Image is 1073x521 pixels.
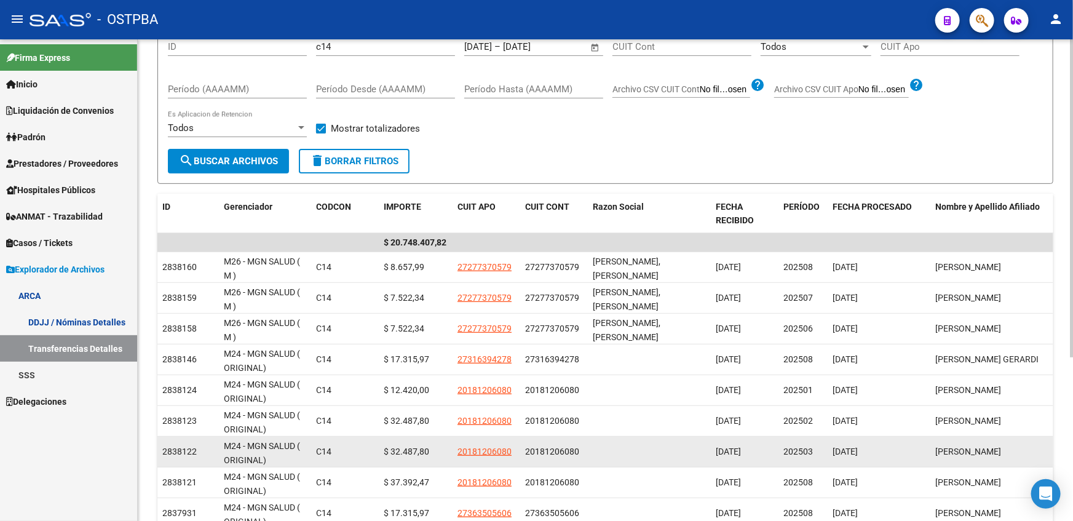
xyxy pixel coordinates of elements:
span: Buscar Archivos [179,156,278,167]
mat-icon: help [750,78,765,92]
span: Liquidación de Convenios [6,104,114,117]
span: $ 7.522,34 [384,293,424,303]
span: 202501 [783,385,813,395]
span: C14 [316,293,331,303]
div: 27363505606 [525,506,579,520]
span: 202508 [783,477,813,487]
span: [PERSON_NAME] [935,477,1001,487]
span: $ 20.748.407,82 [384,237,446,247]
span: [DATE] [716,293,741,303]
datatable-header-cell: Razon Social [588,194,711,234]
span: 2838160 [162,262,197,272]
span: M24 - MGN SALUD ( ORIGINAL) [224,472,300,496]
datatable-header-cell: Nombre y Apellido Afiliado [930,194,1053,234]
span: 2838122 [162,447,197,456]
span: PERÍODO [783,202,820,212]
span: 20181206080 [457,447,512,456]
span: – [494,41,501,52]
span: [PERSON_NAME] [935,324,1001,333]
mat-icon: person [1048,12,1063,26]
span: 27316394278 [457,354,512,364]
span: [DATE] [716,477,741,487]
span: [PERSON_NAME], [PERSON_NAME] [593,318,660,342]
span: Archivo CSV CUIT Apo [774,84,858,94]
span: 202506 [783,324,813,333]
span: [PERSON_NAME] [935,447,1001,456]
input: Fecha inicio [464,41,492,52]
span: Gerenciador [224,202,272,212]
div: 20181206080 [525,414,579,428]
span: Delegaciones [6,395,66,408]
span: M26 - MGN SALUD ( M ) [224,257,300,280]
span: [DATE] [716,354,741,364]
span: ID [162,202,170,212]
span: [DATE] [716,416,741,426]
span: 2838123 [162,416,197,426]
span: [DATE] [833,262,858,272]
span: 2838158 [162,324,197,333]
span: [DATE] [716,385,741,395]
span: $ 12.420,00 [384,385,429,395]
span: [DATE] [716,508,741,518]
span: [DATE] [833,416,858,426]
input: Archivo CSV CUIT Cont [700,84,750,95]
span: Todos [168,122,194,133]
datatable-header-cell: PERÍODO [778,194,828,234]
span: $ 17.315,97 [384,354,429,364]
div: 27277370579 [525,322,579,336]
span: 27277370579 [457,262,512,272]
span: [DATE] [833,324,858,333]
span: [DATE] [833,385,858,395]
span: C14 [316,447,331,456]
span: Firma Express [6,51,70,65]
span: Prestadores / Proveedores [6,157,118,170]
div: 27316394278 [525,352,579,367]
span: C14 [316,385,331,395]
span: [PERSON_NAME] [935,385,1001,395]
span: Borrar Filtros [310,156,398,167]
datatable-header-cell: CODCON [311,194,354,234]
button: Open calendar [588,41,603,55]
span: M24 - MGN SALUD ( ORIGINAL) [224,441,300,465]
span: Padrón [6,130,46,144]
mat-icon: search [179,153,194,168]
span: 20181206080 [457,477,512,487]
span: C14 [316,477,331,487]
datatable-header-cell: CUIT APO [453,194,520,234]
mat-icon: delete [310,153,325,168]
span: 2837931 [162,508,197,518]
span: [DATE] [833,354,858,364]
span: 202508 [783,262,813,272]
span: M26 - MGN SALUD ( M ) [224,287,300,311]
span: M24 - MGN SALUD ( ORIGINAL) [224,349,300,373]
span: M26 - MGN SALUD ( M ) [224,318,300,342]
span: 202507 [783,293,813,303]
datatable-header-cell: IMPORTE [379,194,453,234]
mat-icon: menu [10,12,25,26]
span: 20181206080 [457,416,512,426]
span: Archivo CSV CUIT Cont [612,84,700,94]
span: 202503 [783,447,813,456]
span: Nombre y Apellido Afiliado [935,202,1040,212]
span: [DATE] [716,447,741,456]
span: 2838146 [162,354,197,364]
span: [DATE] [833,508,858,518]
span: Explorador de Archivos [6,263,105,276]
span: C14 [316,416,331,426]
span: Casos / Tickets [6,236,73,250]
span: 202508 [783,508,813,518]
span: $ 32.487,80 [384,416,429,426]
span: 27363505606 [457,508,512,518]
span: $ 7.522,34 [384,324,424,333]
span: CODCON [316,202,351,212]
span: 27277370579 [457,293,512,303]
span: Todos [761,41,786,52]
datatable-header-cell: Gerenciador [219,194,311,234]
span: [PERSON_NAME] [935,416,1001,426]
span: FECHA PROCESADO [833,202,912,212]
input: Archivo CSV CUIT Apo [858,84,909,95]
span: Inicio [6,78,38,91]
span: [DATE] [833,477,858,487]
mat-icon: help [909,78,924,92]
span: 2838159 [162,293,197,303]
